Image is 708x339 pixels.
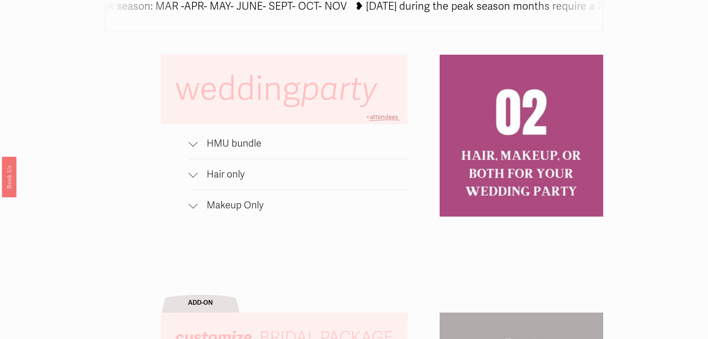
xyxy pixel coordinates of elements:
button: Hair only [189,159,408,190]
a: Book Us [2,156,16,197]
span: + [366,113,370,121]
button: Makeup Only [189,190,408,221]
span: HMU bundle [198,138,408,150]
button: HMU bundle [189,128,408,159]
span: attendees [370,113,398,121]
strong: ADD-ON [188,299,213,307]
span: wedding [175,69,385,109]
em: party [301,69,377,109]
span: Hair only [198,169,408,180]
span: Makeup Only [198,199,408,211]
